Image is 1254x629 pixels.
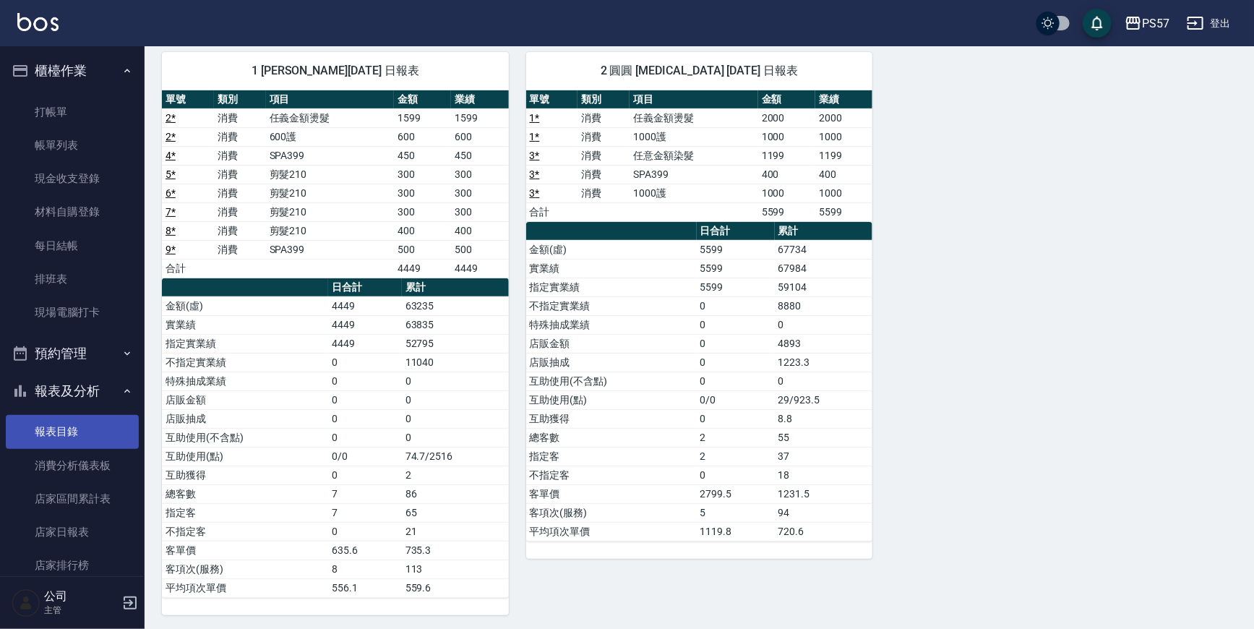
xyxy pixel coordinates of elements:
td: 消費 [214,240,266,259]
td: 4893 [775,334,873,353]
th: 類別 [214,90,266,109]
td: 8.8 [775,409,873,428]
td: 5599 [697,278,775,296]
td: 450 [394,146,451,165]
td: 互助獲得 [162,466,328,484]
td: 實業績 [526,259,697,278]
td: 67734 [775,240,873,259]
td: 任義金額燙髮 [630,108,758,127]
td: 0 [775,372,873,390]
td: 0 [775,315,873,334]
td: 消費 [214,202,266,221]
td: 11040 [402,353,509,372]
td: 指定實業績 [526,278,697,296]
td: 600 [394,127,451,146]
td: 5599 [697,259,775,278]
td: 0 [402,428,509,447]
button: save [1083,9,1112,38]
td: 4449 [328,315,402,334]
a: 現場電腦打卡 [6,296,139,329]
td: 0 [402,372,509,390]
td: 1000 [815,184,872,202]
img: Person [12,589,40,617]
td: 0 [402,409,509,428]
td: 剪髮210 [266,221,395,240]
td: SPA399 [630,165,758,184]
td: 平均項次單價 [162,578,328,597]
td: 4449 [394,259,451,278]
td: 消費 [214,108,266,127]
td: 店販抽成 [162,409,328,428]
h5: 公司 [44,589,118,604]
td: 店販抽成 [526,353,697,372]
td: 消費 [214,146,266,165]
td: 400 [815,165,872,184]
td: 67984 [775,259,873,278]
th: 單號 [162,90,214,109]
a: 每日結帳 [6,229,139,262]
td: 1000護 [630,184,758,202]
td: 客單價 [526,484,697,503]
td: 2799.5 [697,484,775,503]
td: 消費 [214,221,266,240]
td: 2 [697,428,775,447]
td: 指定客 [162,503,328,522]
td: 互助使用(不含點) [526,372,697,390]
td: 300 [394,165,451,184]
td: 2 [697,447,775,466]
td: 互助使用(點) [526,390,697,409]
td: 1599 [394,108,451,127]
td: 0 [697,372,775,390]
table: a dense table [162,90,509,278]
td: 不指定實業績 [162,353,328,372]
td: 消費 [214,184,266,202]
td: 5599 [758,202,815,221]
td: 300 [451,202,508,221]
th: 累計 [775,222,873,241]
td: 59104 [775,278,873,296]
td: 實業績 [162,315,328,334]
td: 合計 [526,202,578,221]
td: 0/0 [697,390,775,409]
td: 0 [328,372,402,390]
td: 2 [402,466,509,484]
td: 消費 [577,146,630,165]
td: 65 [402,503,509,522]
td: 500 [451,240,508,259]
td: 1599 [451,108,508,127]
td: 0/0 [328,447,402,466]
a: 店家排行榜 [6,549,139,582]
td: 300 [394,184,451,202]
td: 500 [394,240,451,259]
a: 消費分析儀表板 [6,449,139,482]
img: Logo [17,13,59,31]
td: 0 [328,409,402,428]
td: 0 [697,334,775,353]
td: 0 [328,428,402,447]
td: 互助使用(點) [162,447,328,466]
td: 消費 [577,108,630,127]
td: 86 [402,484,509,503]
td: 18 [775,466,873,484]
td: 94 [775,503,873,522]
button: PS57 [1119,9,1175,38]
td: 74.7/2516 [402,447,509,466]
td: 1000 [758,184,815,202]
td: 55 [775,428,873,447]
th: 業績 [815,90,872,109]
th: 累計 [402,278,509,297]
td: 21 [402,522,509,541]
td: 1119.8 [697,522,775,541]
td: 556.1 [328,578,402,597]
table: a dense table [526,222,873,542]
a: 材料自購登錄 [6,195,139,228]
a: 報表目錄 [6,415,139,448]
td: 客單價 [162,541,328,560]
td: 63235 [402,296,509,315]
td: 720.6 [775,522,873,541]
td: 合計 [162,259,214,278]
th: 業績 [451,90,508,109]
td: 0 [402,390,509,409]
td: 0 [328,353,402,372]
td: 7 [328,484,402,503]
